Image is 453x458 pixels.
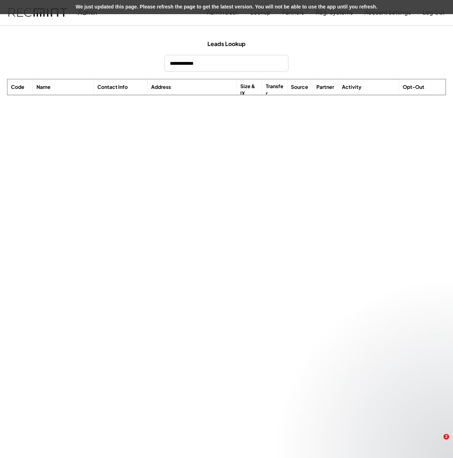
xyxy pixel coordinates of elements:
div: Partner [316,84,334,91]
div: Source [291,84,308,91]
span: 2 [443,434,449,440]
div: Address [151,84,171,91]
div: Activity [342,84,361,91]
div: Opt-Out [403,84,424,91]
div: Size & IX [240,83,258,97]
div: Contact Info [97,84,128,91]
iframe: Intercom live chat [429,434,446,451]
div: Name [36,84,51,91]
div: Code [11,84,24,91]
div: Leads Lookup [207,40,246,48]
div: Transfer [266,83,284,97]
